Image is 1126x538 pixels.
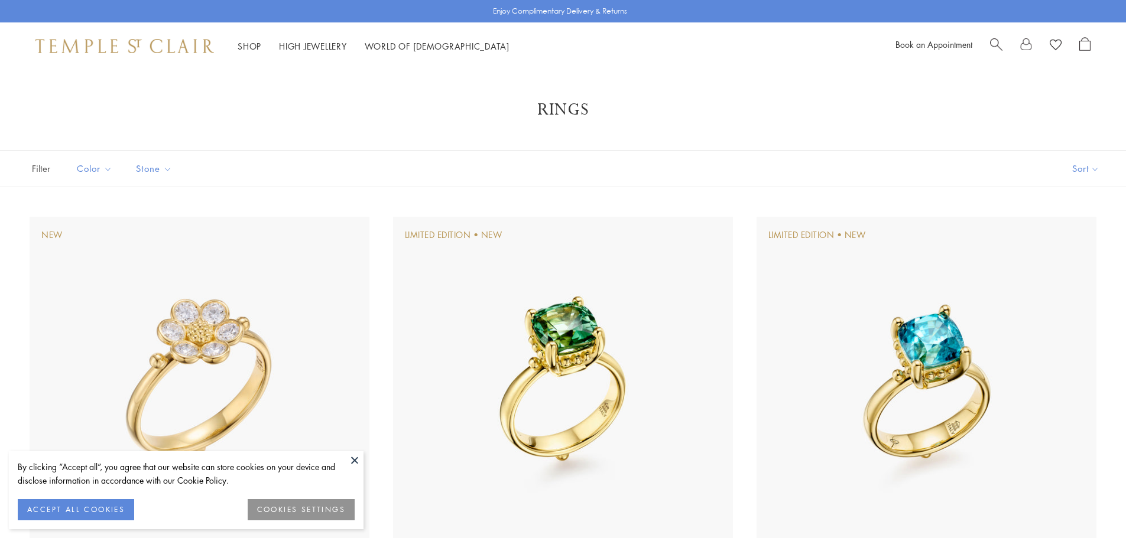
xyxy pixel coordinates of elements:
div: By clicking “Accept all”, you agree that our website can store cookies on your device and disclos... [18,460,355,487]
button: COOKIES SETTINGS [248,499,355,520]
button: Stone [127,155,181,182]
nav: Main navigation [238,39,510,54]
button: ACCEPT ALL COOKIES [18,499,134,520]
a: World of [DEMOGRAPHIC_DATA]World of [DEMOGRAPHIC_DATA] [365,40,510,52]
a: ShopShop [238,40,261,52]
p: Enjoy Complimentary Delivery & Returns [493,5,627,17]
img: Temple St. Clair [35,39,214,53]
div: Limited Edition • New [768,229,866,242]
button: Show sort by [1046,151,1126,187]
a: View Wishlist [1050,37,1062,55]
iframe: Gorgias live chat messenger [1067,482,1114,526]
div: New [41,229,63,242]
a: Open Shopping Bag [1079,37,1091,55]
a: Book an Appointment [895,38,972,50]
span: Color [71,161,121,176]
button: Color [68,155,121,182]
span: Stone [130,161,181,176]
a: Search [990,37,1002,55]
h1: Rings [47,99,1079,120]
div: Limited Edition • New [405,229,502,242]
a: High JewelleryHigh Jewellery [279,40,347,52]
